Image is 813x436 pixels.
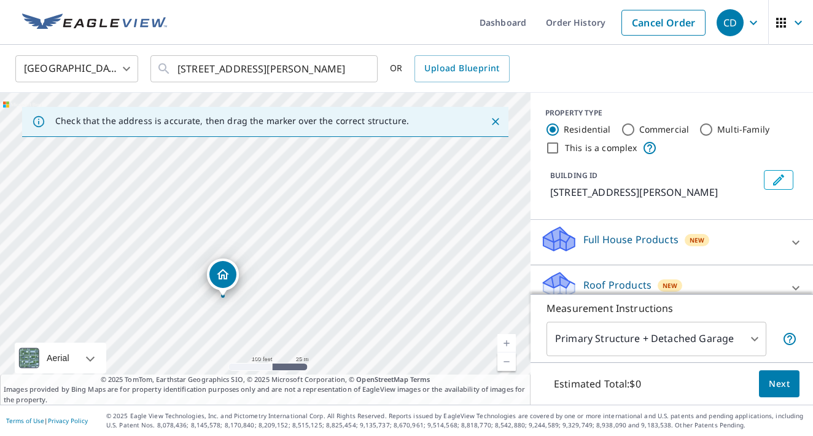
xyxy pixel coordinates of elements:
div: OR [390,55,510,82]
span: Next [769,376,790,392]
span: Upload Blueprint [424,61,499,76]
a: Current Level 18, Zoom In [497,334,516,352]
div: Roof ProductsNew [540,270,803,305]
img: EV Logo [22,14,167,32]
p: Roof Products [583,278,652,292]
p: Measurement Instructions [547,301,797,316]
span: Your report will include the primary structure and a detached garage if one exists. [782,332,797,346]
label: This is a complex [565,142,637,154]
span: © 2025 TomTom, Earthstar Geographics SIO, © 2025 Microsoft Corporation, © [101,375,430,385]
button: Edit building 1 [764,170,793,190]
p: BUILDING ID [550,170,597,181]
a: Terms of Use [6,416,44,425]
label: Residential [564,123,611,136]
p: [STREET_ADDRESS][PERSON_NAME] [550,185,759,200]
p: Estimated Total: $0 [544,370,651,397]
a: Upload Blueprint [414,55,509,82]
p: Full House Products [583,232,679,247]
div: PROPERTY TYPE [545,107,798,119]
p: | [6,417,88,424]
a: Terms [410,375,430,384]
a: Privacy Policy [48,416,88,425]
div: Dropped pin, building 1, Residential property, 324 Dickinson St SW Grand Rapids, MI 49507 [207,259,239,297]
div: Aerial [15,343,106,373]
div: CD [717,9,744,36]
div: [GEOGRAPHIC_DATA] [15,52,138,86]
a: Current Level 18, Zoom Out [497,352,516,371]
p: Check that the address is accurate, then drag the marker over the correct structure. [55,115,409,127]
a: OpenStreetMap [356,375,408,384]
span: New [690,235,704,245]
div: Primary Structure + Detached Garage [547,322,766,356]
button: Next [759,370,799,398]
input: Search by address or latitude-longitude [177,52,352,86]
label: Multi-Family [717,123,769,136]
div: Full House ProductsNew [540,225,803,260]
p: © 2025 Eagle View Technologies, Inc. and Pictometry International Corp. All Rights Reserved. Repo... [106,411,807,430]
div: Aerial [43,343,73,373]
span: New [663,281,677,290]
label: Commercial [639,123,690,136]
a: Cancel Order [621,10,706,36]
button: Close [488,114,504,130]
